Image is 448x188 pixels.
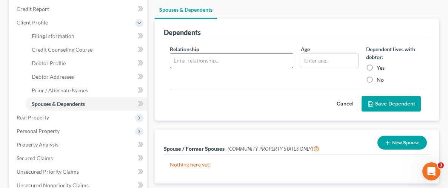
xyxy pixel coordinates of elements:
[32,33,74,39] span: Filing Information
[170,53,293,68] input: Enter relationship...
[17,114,49,121] span: Real Property
[26,29,147,43] a: Filing Information
[32,87,88,93] span: Prior / Alternate Names
[17,155,53,161] span: Secured Claims
[32,46,92,53] span: Credit Counseling Course
[11,2,147,16] a: Credit Report
[26,57,147,70] a: Debtor Profile
[328,96,362,112] button: Cancel
[17,168,79,175] span: Unsecured Priority Claims
[362,96,421,112] button: Save Dependent
[26,70,147,84] a: Debtor Addresses
[17,128,60,134] span: Personal Property
[301,53,358,68] input: Enter age...
[26,84,147,97] a: Prior / Alternate Names
[11,165,147,179] a: Unsecured Priority Claims
[301,45,310,53] label: Age
[17,6,49,12] span: Credit Report
[155,1,217,19] a: Spouses & Dependents
[164,145,225,152] span: Spouse / Former Spouses
[11,151,147,165] a: Secured Claims
[11,138,147,151] a: Property Analysis
[26,43,147,57] a: Credit Counseling Course
[26,97,147,111] a: Spouses & Dependents
[366,45,424,61] label: Dependent lives with debtor:
[377,64,385,72] label: Yes
[164,28,201,37] div: Dependents
[228,146,319,152] span: (COMMUNITY PROPERTY STATES ONLY)
[170,161,424,168] p: Nothing here yet!
[422,162,440,180] iframe: Intercom live chat
[32,73,74,80] span: Debtor Addresses
[32,60,66,66] span: Debtor Profile
[32,101,85,107] span: Spouses & Dependents
[17,141,59,148] span: Property Analysis
[377,76,384,84] label: No
[17,19,48,26] span: Client Profile
[438,162,444,168] span: 3
[377,136,427,150] button: New Spouse
[170,46,199,52] span: Relationship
